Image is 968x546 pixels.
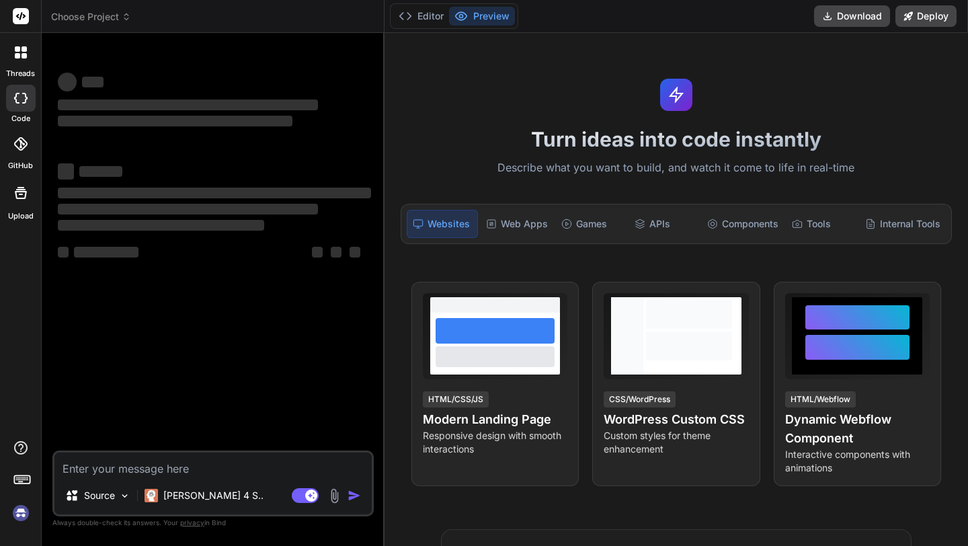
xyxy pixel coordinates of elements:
img: icon [348,489,361,502]
img: Claude 4 Sonnet [145,489,158,502]
p: Interactive components with animations [785,448,930,475]
label: Upload [8,210,34,222]
span: ‌ [58,188,371,198]
button: Preview [449,7,515,26]
span: ‌ [74,247,138,258]
div: Websites [407,210,479,238]
h1: Turn ideas into code instantly [393,127,960,151]
p: Source [84,489,115,502]
span: ‌ [58,163,74,180]
span: ‌ [58,204,318,214]
h4: Dynamic Webflow Component [785,410,930,448]
div: Components [702,210,784,238]
p: Always double-check its answers. Your in Bind [52,516,374,529]
div: Tools [787,210,857,238]
p: Custom styles for theme enhancement [604,429,748,456]
button: Deploy [895,5,957,27]
p: Describe what you want to build, and watch it come to life in real-time [393,159,960,177]
img: attachment [327,488,342,504]
label: threads [6,68,35,79]
span: ‌ [58,100,318,110]
p: [PERSON_NAME] 4 S.. [163,489,264,502]
span: Choose Project [51,10,131,24]
div: Web Apps [481,210,553,238]
span: ‌ [58,73,77,91]
label: GitHub [8,160,33,171]
img: signin [9,502,32,524]
span: ‌ [312,247,323,258]
span: ‌ [58,247,69,258]
div: HTML/Webflow [785,391,856,407]
span: privacy [180,518,204,526]
div: HTML/CSS/JS [423,391,489,407]
span: ‌ [58,116,292,126]
span: ‌ [79,166,122,177]
div: CSS/WordPress [604,391,676,407]
div: Games [556,210,627,238]
span: ‌ [82,77,104,87]
p: Responsive design with smooth interactions [423,429,567,456]
span: ‌ [58,220,264,231]
span: ‌ [350,247,360,258]
button: Editor [393,7,449,26]
div: Internal Tools [860,210,946,238]
h4: WordPress Custom CSS [604,410,748,429]
label: code [11,113,30,124]
h4: Modern Landing Page [423,410,567,429]
button: Download [814,5,890,27]
span: ‌ [331,247,341,258]
img: Pick Models [119,490,130,502]
div: APIs [629,210,700,238]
